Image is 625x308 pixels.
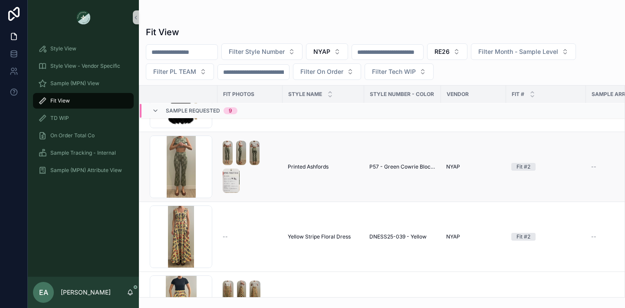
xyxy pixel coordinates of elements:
[365,63,434,80] button: Select Button
[471,43,576,60] button: Select Button
[313,47,330,56] span: NYAP
[223,233,277,240] a: --
[146,26,179,38] h1: Fit View
[33,76,134,91] a: Sample (MPN) View
[223,169,240,193] img: Screenshot-2025-08-05-at-9.44.58-AM.png
[516,163,530,171] div: Fit #2
[427,43,467,60] button: Select Button
[372,67,416,76] span: Filter Tech WIP
[369,233,436,240] a: DNESS25-039 - Yellow
[446,233,501,240] a: NYAP
[153,67,196,76] span: Filter PL TEAM
[511,163,581,171] a: Fit #2
[446,233,460,240] span: NYAP
[591,163,596,170] span: --
[591,233,596,240] span: --
[50,45,76,52] span: Style View
[288,163,359,170] a: Printed Ashfords
[300,67,343,76] span: Filter On Order
[50,97,70,104] span: Fit View
[229,107,232,114] div: 9
[446,163,501,170] a: NYAP
[446,163,460,170] span: NYAP
[236,141,246,165] img: Screenshot-2025-08-05-at-9.44.51-AM.png
[223,281,234,305] img: Screenshot-2025-08-05-at-9.15.12-AM.png
[33,128,134,143] a: On Order Total Co
[237,281,246,305] img: Screenshot-2025-08-05-at-9.15.16-AM.png
[288,163,329,170] span: Printed Ashfords
[293,63,361,80] button: Select Button
[447,91,469,98] span: Vendor
[39,287,48,298] span: EA
[33,58,134,74] a: Style View - Vendor Specific
[250,281,261,305] img: Screenshot-2025-08-05-at-9.15.19-AM.png
[221,43,303,60] button: Select Button
[478,47,558,56] span: Filter Month - Sample Level
[33,41,134,56] a: Style View
[50,80,99,87] span: Sample (MPN) View
[50,115,69,122] span: TD WIP
[516,233,530,241] div: Fit #2
[223,233,228,240] span: --
[146,63,214,80] button: Select Button
[250,141,260,165] img: Screenshot-2025-08-05-at-9.44.54-AM.png
[61,288,111,297] p: [PERSON_NAME]
[50,132,95,139] span: On Order Total Co
[511,233,581,241] a: Fit #2
[33,93,134,109] a: Fit View
[33,110,134,126] a: TD WIP
[166,107,220,114] span: Sample Requested
[288,91,322,98] span: STYLE NAME
[512,91,524,98] span: Fit #
[288,233,351,240] span: Yellow Stripe Floral Dress
[229,47,285,56] span: Filter Style Number
[434,47,450,56] span: RE26
[306,43,348,60] button: Select Button
[223,141,233,165] img: Screenshot-2025-08-05-at-9.44.43-AM.png
[50,149,116,156] span: Sample Tracking - Internal
[28,35,139,189] div: scrollable content
[370,91,434,98] span: Style Number - Color
[369,163,436,170] a: P57 - Green Cowrie Block Print
[33,162,134,178] a: Sample (MPN) Attribute View
[33,145,134,161] a: Sample Tracking - Internal
[50,167,122,174] span: Sample (MPN) Attribute View
[369,233,427,240] span: DNESS25-039 - Yellow
[223,141,277,193] a: Screenshot-2025-08-05-at-9.44.43-AM.pngScreenshot-2025-08-05-at-9.44.51-AM.pngScreenshot-2025-08-...
[76,10,90,24] img: App logo
[288,233,359,240] a: Yellow Stripe Floral Dress
[223,91,254,98] span: Fit Photos
[50,63,120,70] span: Style View - Vendor Specific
